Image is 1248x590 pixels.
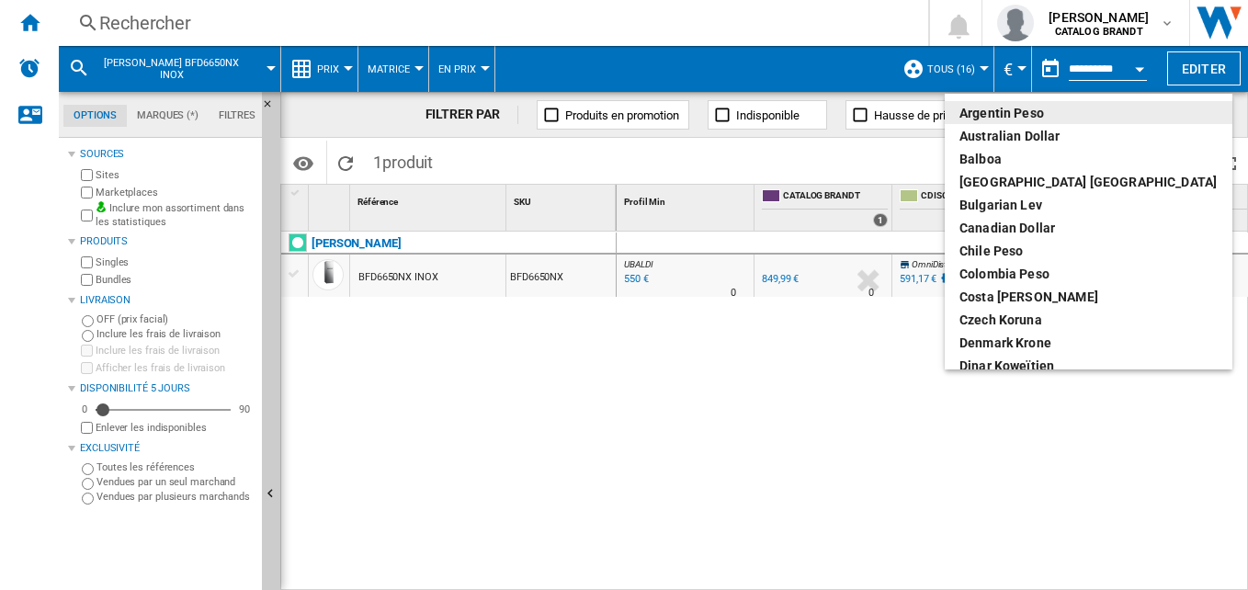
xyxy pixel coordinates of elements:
div: [GEOGRAPHIC_DATA] [GEOGRAPHIC_DATA] [959,173,1218,191]
div: dinar koweïtien [959,357,1218,375]
div: Colombia Peso [959,265,1218,283]
div: Australian Dollar [959,127,1218,145]
div: Denmark Krone [959,334,1218,352]
div: Argentin Peso [959,104,1218,122]
div: Bulgarian lev [959,196,1218,214]
div: Costa [PERSON_NAME] [959,288,1218,306]
div: balboa [959,150,1218,168]
div: Chile Peso [959,242,1218,260]
div: Canadian Dollar [959,219,1218,237]
div: Czech Koruna [959,311,1218,329]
